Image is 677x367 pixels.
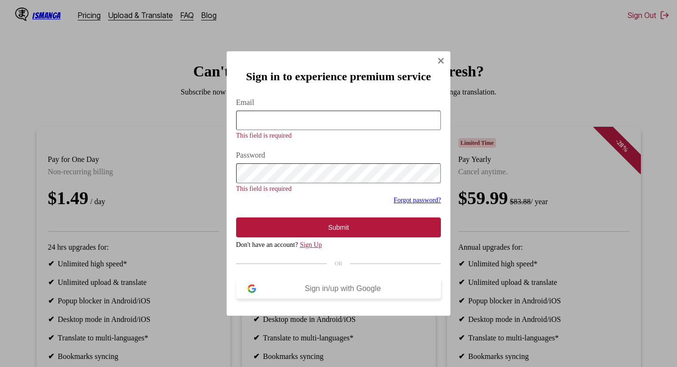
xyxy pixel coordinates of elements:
div: Sign in/up with Google [256,284,430,293]
div: Sign In Modal [227,51,451,316]
div: This field is required [236,185,441,193]
label: Email [236,98,441,107]
h2: Sign in to experience premium service [236,70,441,83]
div: This field is required [236,132,441,140]
button: Sign in/up with Google [236,279,441,299]
img: Close [437,57,445,65]
a: Forgot password? [394,197,441,204]
button: Submit [236,217,441,237]
img: google-logo [248,284,256,293]
label: Password [236,151,441,160]
a: Sign Up [300,241,322,248]
div: OR [236,260,441,267]
div: Don't have an account? [236,241,441,249]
